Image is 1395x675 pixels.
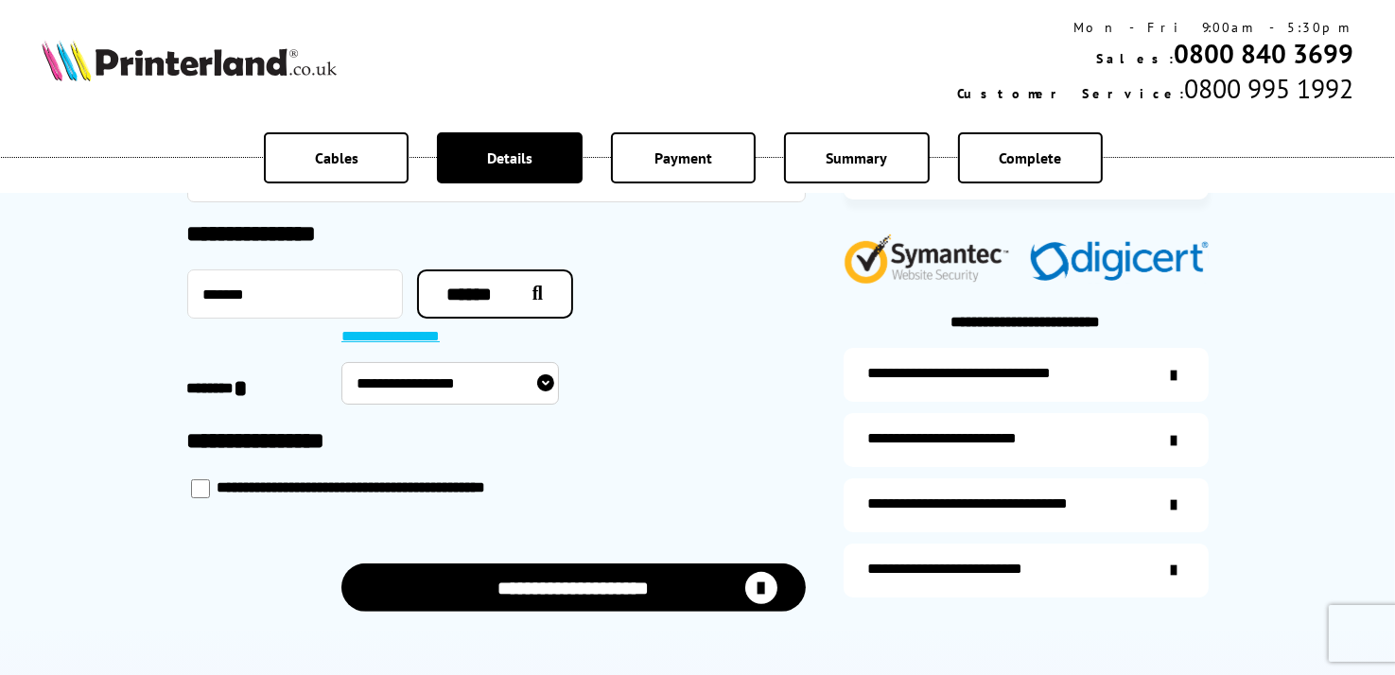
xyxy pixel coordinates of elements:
span: 0800 995 1992 [1184,71,1353,106]
span: Customer Service: [957,85,1184,102]
span: Sales: [1096,50,1174,67]
a: additional-cables [844,478,1209,532]
span: Details [487,148,532,167]
span: Complete [999,148,1061,167]
span: Cables [315,148,358,167]
a: items-arrive [844,413,1209,467]
a: secure-website [844,544,1209,597]
a: additional-ink [844,348,1209,402]
span: Payment [654,148,712,167]
div: Mon - Fri 9:00am - 5:30pm [957,19,1353,36]
a: 0800 840 3699 [1174,36,1353,71]
img: Printerland Logo [42,40,337,81]
span: Summary [826,148,887,167]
